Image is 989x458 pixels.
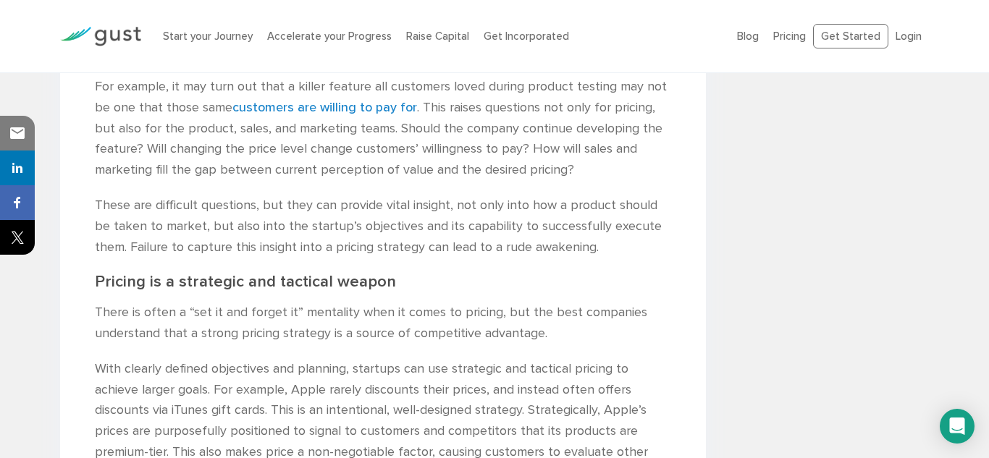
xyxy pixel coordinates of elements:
[60,27,141,46] img: Gust Logo
[95,77,671,181] p: For example, it may turn out that a killer feature all customers loved during product testing may...
[163,30,253,43] a: Start your Journey
[232,100,417,115] a: customers are willing to pay for
[813,24,888,49] a: Get Started
[940,409,975,444] div: Open Intercom Messenger
[406,30,469,43] a: Raise Capital
[896,30,922,43] a: Login
[95,302,671,344] p: There is often a “set it and forget it” mentality when it comes to pricing, but the best companie...
[737,30,759,43] a: Blog
[773,30,806,43] a: Pricing
[95,272,671,292] h2: Pricing is a strategic and tactical weapon
[95,195,671,258] p: These are difficult questions, but they can provide vital insight, not only into how a product sh...
[267,30,392,43] a: Accelerate your Progress
[484,30,569,43] a: Get Incorporated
